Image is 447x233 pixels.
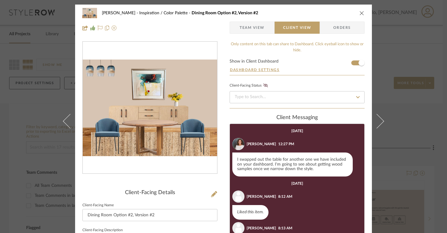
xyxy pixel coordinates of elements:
input: Type to Search… [230,91,365,103]
div: [PERSON_NAME] [247,225,276,231]
div: 0 [83,60,217,156]
div: 12:27 PM [278,141,294,147]
button: Dashboard Settings [230,67,280,73]
input: Enter Client-Facing Item Name [82,209,217,221]
div: [DATE] [291,181,303,186]
div: I swapped out the table for another one we have included on your dashboard. I'm going to see abou... [232,152,353,177]
div: [PERSON_NAME] [247,141,276,147]
span: [PERSON_NAME] [102,11,139,15]
span: Orders [327,22,358,34]
span: Client View [283,22,311,34]
div: client Messaging [230,115,365,121]
div: 8:13 AM [278,225,292,231]
div: Client-Facing Details [82,190,217,196]
span: Inspiration / Color Palette [139,11,192,15]
div: Only content on this tab can share to Dashboard. Click eyeball icon to show or hide. [230,41,365,53]
button: close [359,10,365,16]
div: Liked this item. [232,205,269,220]
div: [PERSON_NAME] [247,194,276,199]
span: Team View [240,22,265,34]
img: user_avatar.png [232,190,244,203]
div: [DATE] [291,129,303,133]
div: Client-Facing Status [230,83,270,89]
label: Client-Facing Description [82,229,123,232]
img: 4a077721-43ce-4654-a005-4cf2731bc6e9_436x436.jpg [83,60,217,156]
img: 469f4fe9-1b62-4cef-abec-f5031b2da093.png [232,138,244,150]
span: Dining Room Option #2, Version #2 [192,11,258,15]
div: 8:12 AM [278,194,292,199]
img: 4a077721-43ce-4654-a005-4cf2731bc6e9_48x40.jpg [82,7,97,19]
label: Client-Facing Name [82,204,114,207]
